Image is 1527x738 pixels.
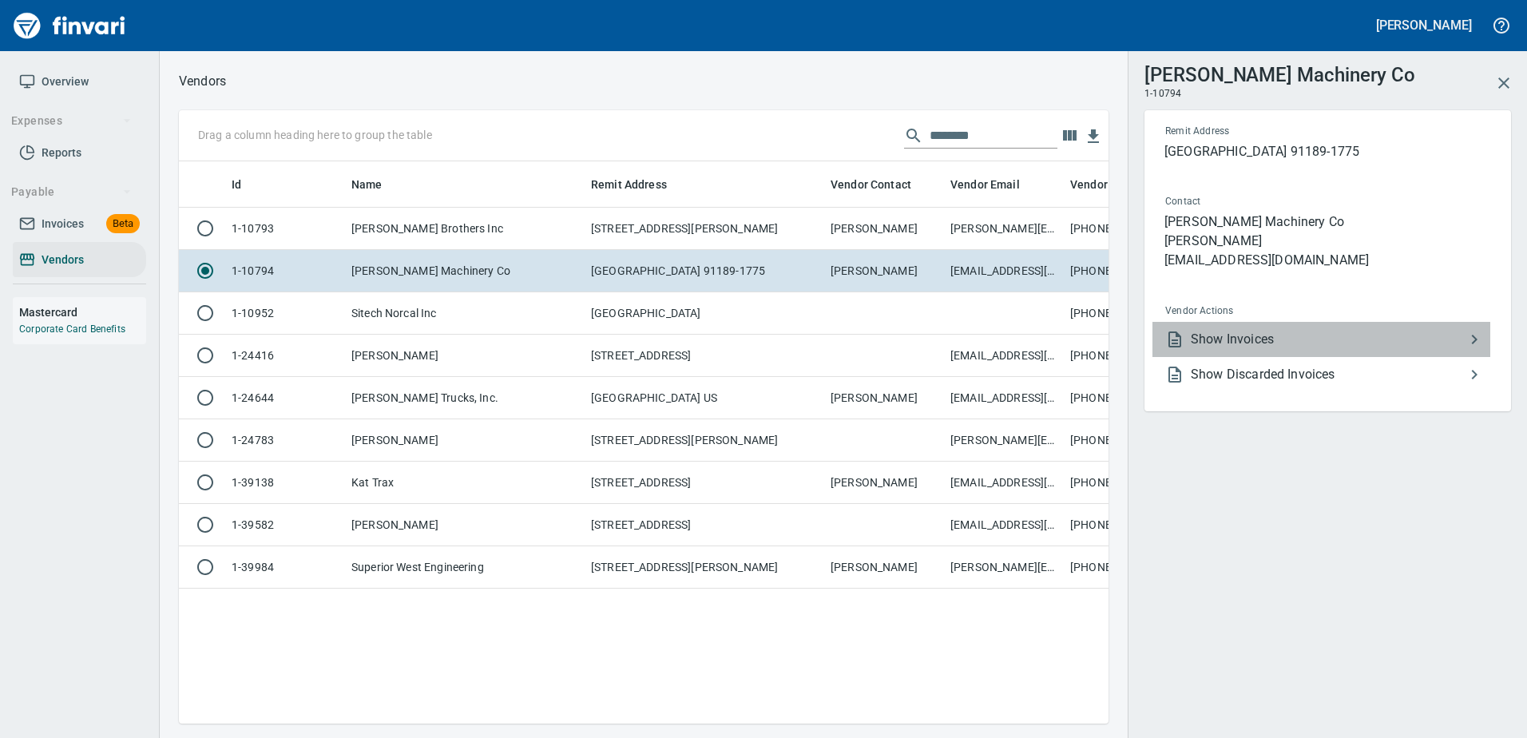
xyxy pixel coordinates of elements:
[232,175,262,194] span: Id
[824,250,944,292] td: [PERSON_NAME]
[198,127,432,143] p: Drag a column heading here to group the table
[1165,304,1360,319] span: Vendor Actions
[1164,232,1490,251] p: [PERSON_NAME]
[824,462,944,504] td: [PERSON_NAME]
[944,250,1064,292] td: [EMAIL_ADDRESS][DOMAIN_NAME]
[11,111,132,131] span: Expenses
[1081,125,1105,149] button: Download table
[944,462,1064,504] td: [EMAIL_ADDRESS][DOMAIN_NAME]
[944,377,1064,419] td: [EMAIL_ADDRESS][DOMAIN_NAME]
[42,214,84,234] span: Invoices
[225,419,345,462] td: 1-24783
[585,546,824,589] td: [STREET_ADDRESS][PERSON_NAME]
[345,208,585,250] td: [PERSON_NAME] Brothers Inc
[351,175,403,194] span: Name
[1057,124,1081,148] button: Choose columns to display
[1372,13,1476,38] button: [PERSON_NAME]
[824,546,944,589] td: [PERSON_NAME]
[1376,17,1472,34] h5: [PERSON_NAME]
[1064,377,1184,419] td: [PHONE_NUMBER]
[1191,330,1465,349] span: Show Invoices
[345,419,585,462] td: [PERSON_NAME]
[585,377,824,419] td: [GEOGRAPHIC_DATA] US
[345,462,585,504] td: Kat Trax
[1485,64,1523,102] button: Close Vendor
[1064,335,1184,377] td: [PHONE_NUMBER]
[1164,251,1490,270] p: [EMAIL_ADDRESS][DOMAIN_NAME]
[225,335,345,377] td: 1-24416
[1064,419,1184,462] td: [PHONE_NUMBER]
[950,175,1020,194] span: Vendor Email
[225,377,345,419] td: 1-24644
[944,335,1064,377] td: [EMAIL_ADDRESS][DOMAIN_NAME]
[5,106,138,136] button: Expenses
[42,250,84,270] span: Vendors
[345,504,585,546] td: [PERSON_NAME]
[1070,175,1144,194] span: Vendor Phone
[591,175,688,194] span: Remit Address
[1164,142,1490,161] p: [GEOGRAPHIC_DATA] 91189-1775
[1064,504,1184,546] td: [PHONE_NUMBER]
[10,6,129,45] img: Finvari
[585,292,824,335] td: [GEOGRAPHIC_DATA]
[179,72,226,91] nav: breadcrumb
[13,135,146,171] a: Reports
[585,208,824,250] td: [STREET_ADDRESS][PERSON_NAME]
[225,208,345,250] td: 1-10793
[1064,292,1184,335] td: [PHONE_NUMBER]
[5,177,138,207] button: Payable
[944,546,1064,589] td: [PERSON_NAME][EMAIL_ADDRESS][DOMAIN_NAME]
[591,175,667,194] span: Remit Address
[225,292,345,335] td: 1-10952
[19,304,146,321] h6: Mastercard
[345,292,585,335] td: Sitech Norcal Inc
[351,175,383,194] span: Name
[824,377,944,419] td: [PERSON_NAME]
[225,250,345,292] td: 1-10794
[1064,462,1184,504] td: [PHONE_NUMBER]
[225,504,345,546] td: 1-39582
[1070,175,1164,194] span: Vendor Phone
[831,175,911,194] span: Vendor Contact
[944,208,1064,250] td: [PERSON_NAME][EMAIL_ADDRESS][DOMAIN_NAME]
[1144,60,1414,86] h3: [PERSON_NAME] Machinery Co
[225,462,345,504] td: 1-39138
[944,419,1064,462] td: [PERSON_NAME][EMAIL_ADDRESS][PERSON_NAME][DOMAIN_NAME]
[345,250,585,292] td: [PERSON_NAME] Machinery Co
[824,208,944,250] td: [PERSON_NAME]
[950,175,1041,194] span: Vendor Email
[345,377,585,419] td: [PERSON_NAME] Trucks, Inc.
[345,335,585,377] td: [PERSON_NAME]
[1064,546,1184,589] td: [PHONE_NUMBER]
[13,64,146,100] a: Overview
[585,250,824,292] td: [GEOGRAPHIC_DATA] 91189-1775
[106,215,140,233] span: Beta
[13,206,146,242] a: InvoicesBeta
[345,546,585,589] td: Superior West Engineering
[11,182,132,202] span: Payable
[225,546,345,589] td: 1-39984
[1191,365,1465,384] span: Show Discarded Invoices
[585,419,824,462] td: [STREET_ADDRESS][PERSON_NAME]
[585,335,824,377] td: [STREET_ADDRESS]
[19,323,125,335] a: Corporate Card Benefits
[1064,250,1184,292] td: [PHONE_NUMBER]
[42,143,81,163] span: Reports
[1165,124,1358,140] span: Remit Address
[585,462,824,504] td: [STREET_ADDRESS]
[1144,86,1181,102] span: 1-10794
[232,175,241,194] span: Id
[13,242,146,278] a: Vendors
[179,72,226,91] p: Vendors
[585,504,824,546] td: [STREET_ADDRESS]
[944,504,1064,546] td: [EMAIL_ADDRESS][DOMAIN_NAME]
[42,72,89,92] span: Overview
[1164,212,1490,232] p: [PERSON_NAME] Machinery Co
[831,175,932,194] span: Vendor Contact
[1165,194,1344,210] span: Contact
[1064,208,1184,250] td: [PHONE_NUMBER]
